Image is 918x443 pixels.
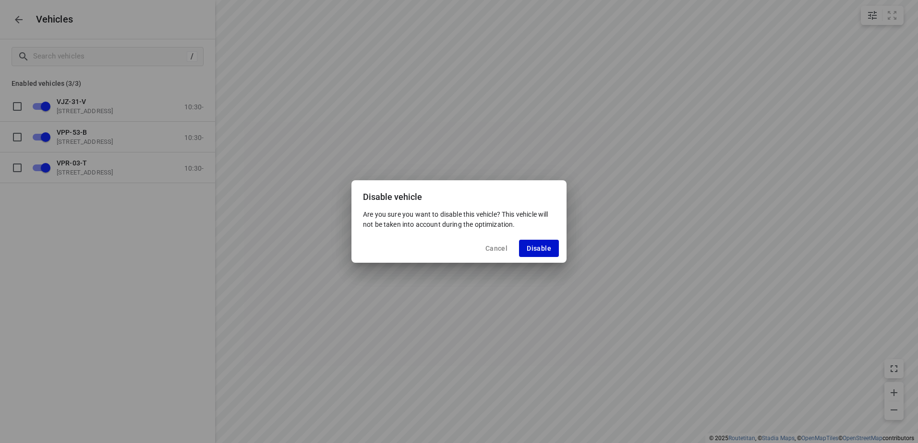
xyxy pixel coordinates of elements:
[527,245,551,252] span: Disable
[478,240,515,257] button: Cancel
[485,245,507,252] span: Cancel
[363,210,555,229] p: Are you sure you want to disable this vehicle? This vehicle will not be taken into account during...
[519,240,559,257] button: Disable
[351,180,567,210] div: Disable vehicle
